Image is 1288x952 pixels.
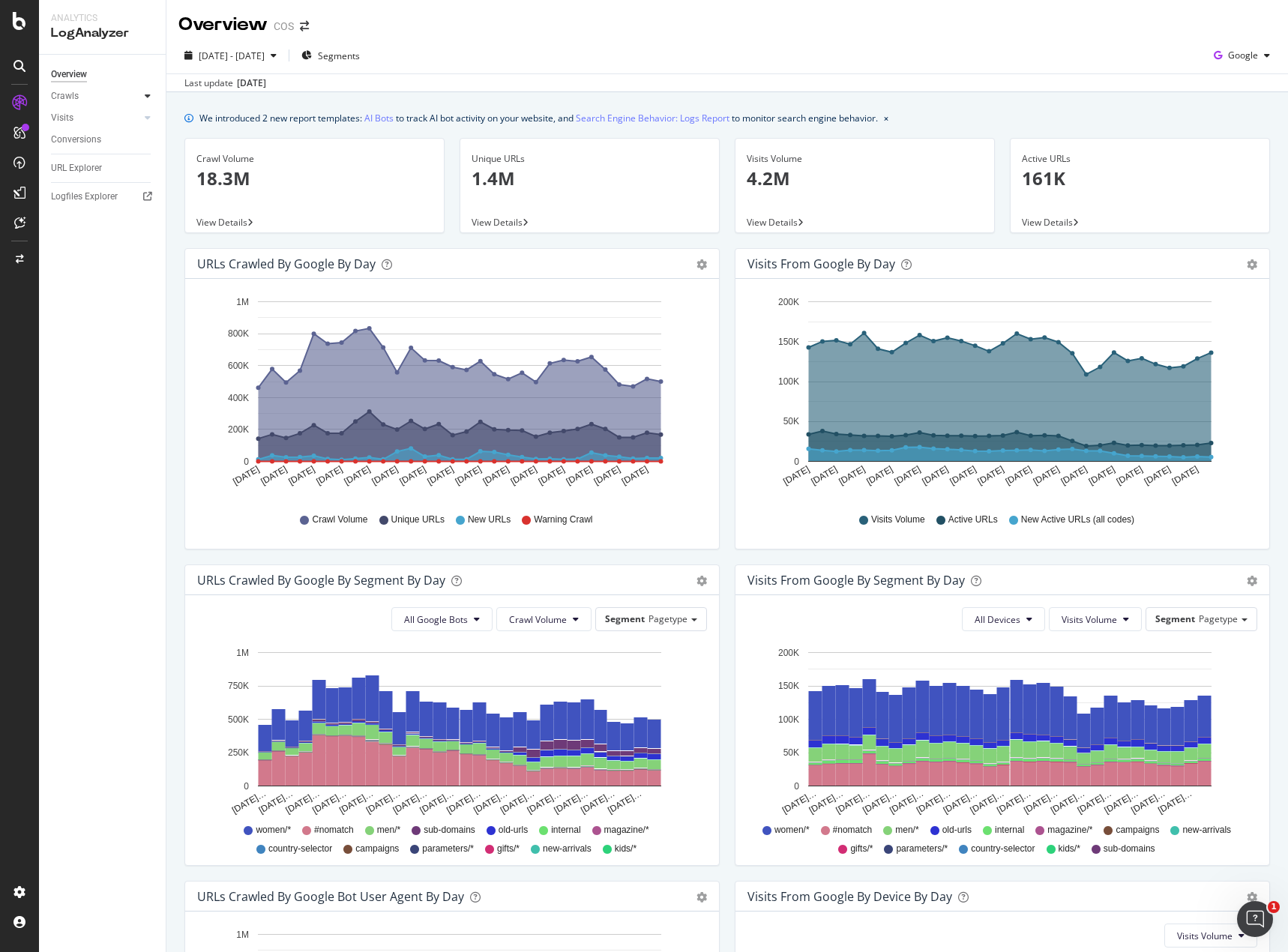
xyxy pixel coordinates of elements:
[424,824,475,837] span: sub-domains
[497,843,520,855] span: gifts/*
[871,513,925,526] span: Visits Volume
[696,892,707,903] div: gear
[592,464,622,487] text: [DATE]
[565,464,595,487] text: [DATE]
[1022,166,1258,191] p: 161K
[1268,901,1280,913] span: 1
[696,259,707,270] div: gear
[228,747,249,758] text: 250K
[551,824,580,837] span: internal
[543,843,592,855] span: new-arrivals
[534,513,592,526] span: Warning Crawl
[51,67,155,82] a: Overview
[783,747,799,758] text: 50K
[268,843,332,855] span: country-selector
[377,824,400,837] span: men/*
[604,824,649,837] span: magazine/*
[895,824,918,837] span: men/*
[197,889,464,904] div: URLs Crawled by Google bot User Agent By Day
[318,49,360,62] span: Segments
[312,513,367,526] span: Crawl Volume
[896,843,948,855] span: parameters/*
[314,824,354,837] span: #nomatch
[948,464,978,487] text: [DATE]
[236,648,249,658] text: 1M
[537,464,567,487] text: [DATE]
[809,464,839,487] text: [DATE]
[196,152,433,166] div: Crawl Volume
[864,464,894,487] text: [DATE]
[370,464,400,487] text: [DATE]
[1062,613,1117,626] span: Visits Volume
[605,612,645,625] span: Segment
[286,464,316,487] text: [DATE]
[197,256,376,271] div: URLs Crawled by Google by day
[256,824,291,837] span: women/*
[971,843,1035,855] span: country-selector
[259,464,289,487] text: [DATE]
[1199,612,1238,625] span: Pagetype
[228,393,249,403] text: 400K
[942,824,972,837] span: old-urls
[1116,824,1159,837] span: campaigns
[833,824,873,837] span: #nomatch
[1155,612,1195,625] span: Segment
[199,110,878,126] div: We introduced 2 new report templates: to track AI bot activity on your website, and to monitor se...
[496,607,592,631] button: Crawl Volume
[783,417,799,427] text: 50K
[747,643,1252,817] svg: A chart.
[774,824,810,837] span: women/*
[51,189,118,205] div: Logfiles Explorer
[51,160,155,176] a: URL Explorer
[747,291,1252,499] div: A chart.
[1004,464,1034,487] text: [DATE]
[197,643,702,817] svg: A chart.
[1059,843,1080,855] span: kids/*
[51,12,154,25] div: Analytics
[228,681,249,691] text: 750K
[1164,924,1257,948] button: Visits Volume
[231,464,261,487] text: [DATE]
[1208,43,1276,67] button: Google
[1032,464,1062,487] text: [DATE]
[1228,49,1258,61] span: Google
[295,43,366,67] button: Segments
[1087,464,1117,487] text: [DATE]
[51,25,154,42] div: LogAnalyzer
[454,464,484,487] text: [DATE]
[747,216,798,229] span: View Details
[1022,216,1073,229] span: View Details
[197,291,702,499] div: A chart.
[499,824,528,837] span: old-urls
[509,613,567,626] span: Crawl Volume
[620,464,650,487] text: [DATE]
[274,19,294,34] div: COS
[472,152,708,166] div: Unique URLs
[178,43,283,67] button: [DATE] - [DATE]
[422,843,474,855] span: parameters/*
[364,110,394,126] a: AI Bots
[228,361,249,371] text: 600K
[509,464,539,487] text: [DATE]
[1247,259,1257,270] div: gear
[236,297,249,307] text: 1M
[237,76,266,90] div: [DATE]
[975,613,1020,626] span: All Devices
[1021,513,1134,526] span: New Active URLs (all codes)
[747,889,952,904] div: Visits From Google By Device By Day
[51,160,102,176] div: URL Explorer
[1059,464,1089,487] text: [DATE]
[976,464,1006,487] text: [DATE]
[228,329,249,340] text: 800K
[51,110,73,126] div: Visits
[51,67,87,82] div: Overview
[51,88,140,104] a: Crawls
[300,21,309,31] div: arrow-right-arrow-left
[236,930,249,940] text: 1M
[948,513,998,526] span: Active URLs
[794,781,799,792] text: 0
[778,297,799,307] text: 200K
[1247,576,1257,586] div: gear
